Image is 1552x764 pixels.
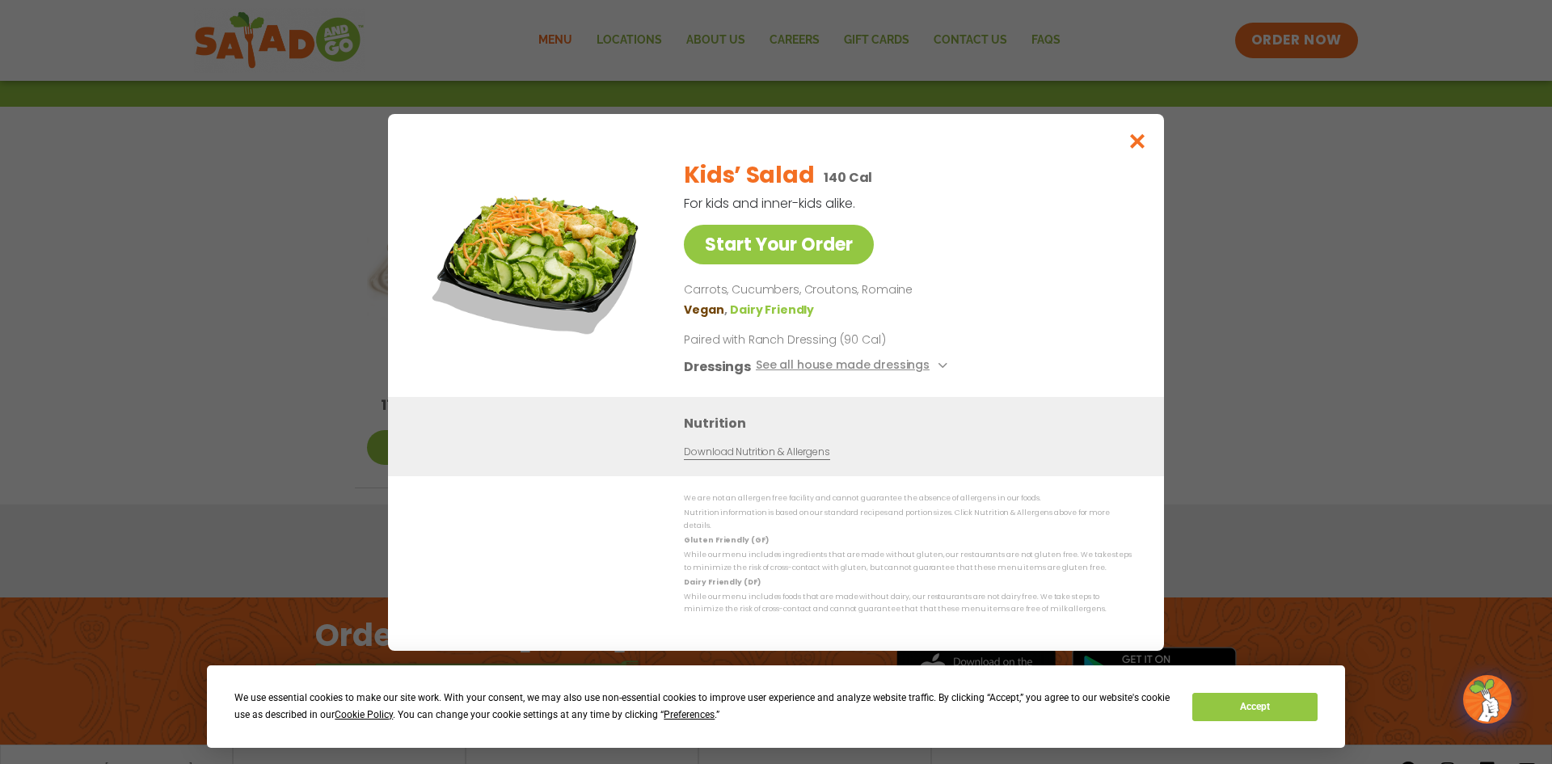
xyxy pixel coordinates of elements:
[1111,114,1164,168] button: Close modal
[684,576,760,586] strong: Dairy Friendly (DF)
[1192,693,1317,721] button: Accept
[684,535,768,545] strong: Gluten Friendly (GF)
[684,356,751,376] h3: Dressings
[684,158,814,192] h2: Kids’ Salad
[1465,677,1510,722] img: wpChatIcon
[756,356,952,376] button: See all house made dressings
[684,507,1132,532] p: Nutrition information is based on our standard recipes and portion sizes. Click Nutrition & Aller...
[684,331,983,348] p: Paired with Ranch Dressing (90 Cal)
[684,549,1132,574] p: While our menu includes ingredients that are made without gluten, our restaurants are not gluten ...
[684,225,874,264] a: Start Your Order
[684,591,1132,616] p: While our menu includes foods that are made without dairy, our restaurants are not dairy free. We...
[684,193,1048,213] p: For kids and inner-kids alike.
[684,301,730,318] li: Vegan
[824,167,872,188] p: 140 Cal
[234,690,1173,724] div: We use essential cookies to make our site work. With your consent, we may also use non-essential ...
[207,665,1345,748] div: Cookie Consent Prompt
[664,709,715,720] span: Preferences
[424,146,651,373] img: Featured product photo for Kids’ Salad
[684,412,1140,433] h3: Nutrition
[684,281,1125,300] p: Carrots, Cucumbers, Croutons, Romaine
[730,301,817,318] li: Dairy Friendly
[684,492,1132,504] p: We are not an allergen free facility and cannot guarantee the absence of allergens in our foods.
[335,709,393,720] span: Cookie Policy
[684,444,829,459] a: Download Nutrition & Allergens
